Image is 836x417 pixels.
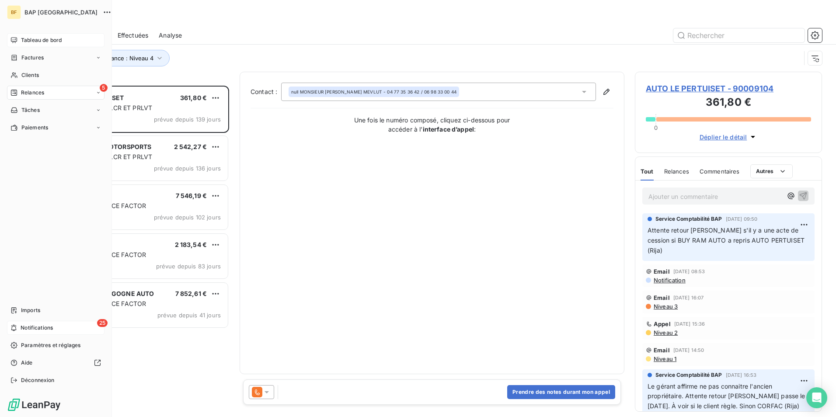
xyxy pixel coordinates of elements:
[673,295,704,300] span: [DATE] 16:07
[157,312,221,319] span: prévue depuis 41 jours
[653,329,678,336] span: Niveau 2
[806,387,827,408] div: Open Intercom Messenger
[653,277,686,284] span: Notification
[21,376,55,384] span: Déconnexion
[7,121,104,135] a: Paiements
[175,290,207,297] span: 7 852,61 €
[7,303,104,317] a: Imports
[251,87,281,96] label: Contact :
[291,89,456,95] div: - 04 77 35 36 42 / 06 98 33 00 44
[7,51,104,65] a: Factures
[726,216,758,222] span: [DATE] 09:50
[697,132,760,142] button: Déplier le détail
[700,168,740,175] span: Commentaires
[100,84,108,92] span: 5
[7,5,21,19] div: BF
[21,54,44,62] span: Factures
[653,355,676,362] span: Niveau 1
[7,33,104,47] a: Tableau de bord
[21,89,44,97] span: Relances
[423,125,474,133] strong: interface d’appel
[646,94,811,112] h3: 361,80 €
[21,341,80,349] span: Paramètres et réglages
[654,320,671,327] span: Appel
[154,214,221,221] span: prévue depuis 102 jours
[654,294,670,301] span: Email
[21,36,62,44] span: Tableau de bord
[664,168,689,175] span: Relances
[156,263,221,270] span: prévue depuis 83 jours
[700,132,747,142] span: Déplier le détail
[673,28,805,42] input: Rechercher
[641,168,654,175] span: Tout
[7,356,104,370] a: Aide
[176,192,207,199] span: 7 546,19 €
[646,83,811,94] span: AUTO LE PERTUISET - 90009104
[654,124,658,131] span: 0
[654,347,670,354] span: Email
[75,55,153,62] span: Niveau de relance : Niveau 4
[291,89,382,95] span: null MONSIEUR [PERSON_NAME] MEVLUT
[21,324,53,332] span: Notifications
[673,347,704,353] span: [DATE] 14:50
[21,359,33,367] span: Aide
[180,94,207,101] span: 361,80 €
[673,269,705,274] span: [DATE] 08:53
[655,371,722,379] span: Service Comptabilité BAP
[726,372,757,378] span: [DATE] 16:53
[21,306,40,314] span: Imports
[154,116,221,123] span: prévue depuis 139 jours
[648,226,806,254] span: Attente retour [PERSON_NAME] s'il y a une acte de cession si BUY RAM AUTO a repris AUTO PERTUISET...
[507,385,615,399] button: Prendre des notes durant mon appel
[654,268,670,275] span: Email
[42,86,229,417] div: grid
[7,86,104,100] a: 5Relances
[62,50,170,66] button: Niveau de relance : Niveau 4
[655,215,722,223] span: Service Comptabilité BAP
[159,31,182,40] span: Analyse
[97,319,108,327] span: 25
[7,103,104,117] a: Tâches
[7,398,61,412] img: Logo LeanPay
[118,31,149,40] span: Effectuées
[7,68,104,82] a: Clients
[154,165,221,172] span: prévue depuis 136 jours
[674,321,705,327] span: [DATE] 15:36
[174,143,207,150] span: 2 542,27 €
[21,124,48,132] span: Paiements
[24,9,98,16] span: BAP [GEOGRAPHIC_DATA]
[7,338,104,352] a: Paramètres et réglages
[653,303,678,310] span: Niveau 3
[21,106,40,114] span: Tâches
[21,71,39,79] span: Clients
[345,115,519,134] p: Une fois le numéro composé, cliquez ci-dessous pour accéder à l’ :
[648,382,807,410] span: Le gérant affirme ne pas connaitre l'ancien propriétaire. Attente retour [PERSON_NAME] passe le [...
[175,241,207,248] span: 2 183,54 €
[750,164,793,178] button: Autres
